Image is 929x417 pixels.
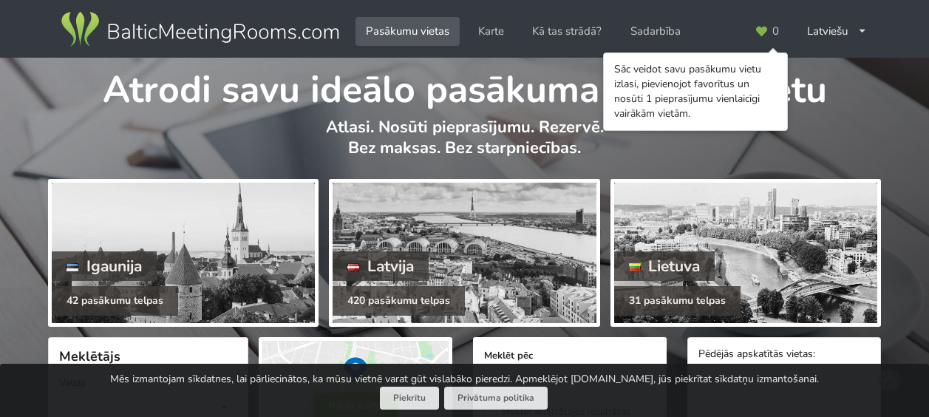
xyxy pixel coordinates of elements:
[614,62,777,121] div: Sāc veidot savu pasākumu vietu izlasi, pievienojot favorītus un nosūti 1 pieprasījumu vienlaicīgi...
[484,348,656,363] label: Meklēt pēc
[610,179,881,327] a: Lietuva 31 pasākumu telpas
[614,251,715,281] div: Lietuva
[333,286,465,316] div: 420 pasākumu telpas
[58,9,341,50] img: Baltic Meeting Rooms
[52,286,178,316] div: 42 pasākumu telpas
[468,17,514,46] a: Karte
[797,17,877,46] div: Latviešu
[698,348,870,362] div: Pēdējās apskatītās vietas:
[52,251,157,281] div: Igaunija
[772,26,779,37] span: 0
[614,286,741,316] div: 31 pasākumu telpas
[522,17,612,46] a: Kā tas strādā?
[59,347,120,365] span: Meklētājs
[355,17,460,46] a: Pasākumu vietas
[620,17,691,46] a: Sadarbība
[444,387,548,410] a: Privātuma politika
[380,387,439,410] button: Piekrītu
[48,179,319,327] a: Igaunija 42 pasākumu telpas
[333,251,429,281] div: Latvija
[48,58,881,114] h1: Atrodi savu ideālo pasākuma norises vietu
[48,117,881,174] p: Atlasi. Nosūti pieprasījumu. Rezervē. Bez maksas. Bez starpniecības.
[329,179,599,327] a: Latvija 420 pasākumu telpas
